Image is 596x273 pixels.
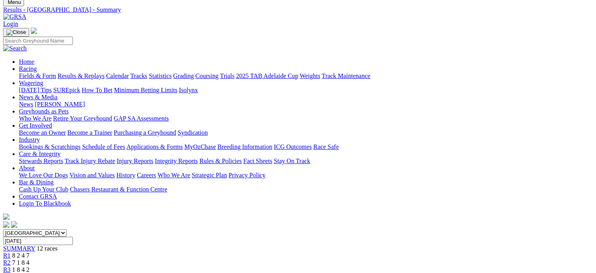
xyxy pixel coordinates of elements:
[19,172,593,179] div: About
[70,186,167,193] a: Chasers Restaurant & Function Centre
[158,172,190,178] a: Who We Are
[19,101,593,108] div: News & Media
[37,245,58,252] span: 12 races
[19,80,43,86] a: Wagering
[114,87,177,93] a: Minimum Betting Limits
[69,172,115,178] a: Vision and Values
[3,266,11,273] a: R3
[65,158,115,164] a: Track Injury Rebate
[35,101,85,108] a: [PERSON_NAME]
[117,158,153,164] a: Injury Reports
[67,129,112,136] a: Become a Trainer
[274,158,310,164] a: Stay On Track
[19,158,593,165] div: Care & Integrity
[19,136,40,143] a: Industry
[19,108,69,115] a: Greyhounds as Pets
[149,72,172,79] a: Statistics
[155,158,198,164] a: Integrity Reports
[19,87,52,93] a: [DATE] Tips
[106,72,129,79] a: Calendar
[53,87,80,93] a: SUREpick
[3,37,73,45] input: Search
[19,101,33,108] a: News
[19,165,35,171] a: About
[192,172,227,178] a: Strategic Plan
[178,129,208,136] a: Syndication
[19,122,52,129] a: Get Involved
[19,72,593,80] div: Racing
[3,6,593,13] a: Results - [GEOGRAPHIC_DATA] - Summary
[3,252,11,259] a: R1
[130,72,147,79] a: Tracks
[19,200,71,207] a: Login To Blackbook
[243,158,272,164] a: Fact Sheets
[3,237,73,245] input: Select date
[114,129,176,136] a: Purchasing a Greyhound
[19,158,63,164] a: Stewards Reports
[82,87,113,93] a: How To Bet
[3,259,11,266] a: R2
[19,65,37,72] a: Racing
[114,115,169,122] a: GAP SA Assessments
[19,172,68,178] a: We Love Our Dogs
[3,20,18,27] a: Login
[217,143,272,150] a: Breeding Information
[19,129,593,136] div: Get Involved
[19,143,593,150] div: Industry
[12,252,30,259] span: 8 2 4 7
[12,259,30,266] span: 7 1 8 4
[220,72,234,79] a: Trials
[19,87,593,94] div: Wagering
[19,143,80,150] a: Bookings & Scratchings
[11,221,17,228] img: twitter.svg
[199,158,242,164] a: Rules & Policies
[300,72,320,79] a: Weights
[228,172,266,178] a: Privacy Policy
[184,143,216,150] a: MyOzChase
[19,129,66,136] a: Become an Owner
[3,221,9,228] img: facebook.svg
[82,143,125,150] a: Schedule of Fees
[313,143,338,150] a: Race Safe
[173,72,194,79] a: Grading
[137,172,156,178] a: Careers
[19,150,61,157] a: Care & Integrity
[12,266,30,273] span: 1 8 4 2
[179,87,198,93] a: Isolynx
[19,94,58,100] a: News & Media
[19,193,57,200] a: Contact GRSA
[116,172,135,178] a: History
[19,115,593,122] div: Greyhounds as Pets
[19,115,52,122] a: Who We Are
[53,115,112,122] a: Retire Your Greyhound
[19,72,56,79] a: Fields & Form
[19,179,54,186] a: Bar & Dining
[31,28,37,34] img: logo-grsa-white.png
[126,143,183,150] a: Applications & Forms
[19,186,593,193] div: Bar & Dining
[19,58,34,65] a: Home
[195,72,219,79] a: Coursing
[236,72,298,79] a: 2025 TAB Adelaide Cup
[3,28,29,37] button: Toggle navigation
[3,13,26,20] img: GRSA
[3,245,35,252] a: SUMMARY
[3,214,9,220] img: logo-grsa-white.png
[58,72,104,79] a: Results & Replays
[322,72,370,79] a: Track Maintenance
[19,186,68,193] a: Cash Up Your Club
[6,29,26,35] img: Close
[3,45,27,52] img: Search
[274,143,312,150] a: ICG Outcomes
